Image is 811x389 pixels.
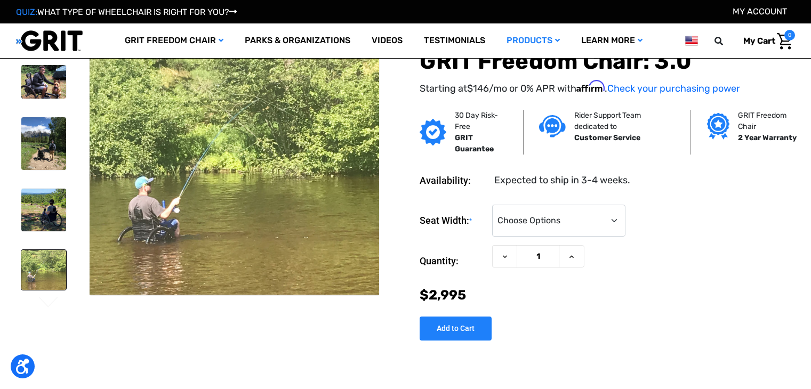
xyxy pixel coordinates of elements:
[420,80,795,96] p: Starting at /mo or 0% APR with .
[361,23,413,58] a: Videos
[738,110,799,132] p: GRIT Freedom Chair
[16,7,37,17] span: QUIZ:
[719,30,735,52] input: Search
[733,6,787,17] a: Account
[455,133,494,153] strong: GRIT Guarantee
[494,173,630,188] dd: Expected to ship in 3-4 weeks.
[738,133,797,142] strong: 2 Year Warranty
[735,30,795,52] a: Cart with 0 items
[743,36,775,46] span: My Cart
[707,113,729,140] img: Grit freedom
[21,189,66,231] img: GRIT Freedom Chair: 3.0
[37,297,60,310] button: Go to slide 1 of 3
[413,23,496,58] a: Testimonials
[420,173,487,188] dt: Availability:
[784,30,795,40] span: 0
[21,250,66,290] img: GRIT Freedom Chair: 3.0
[607,83,740,94] a: Check your purchasing power - Learn more about Affirm Financing (opens in modal)
[420,287,466,303] span: $2,995
[685,34,698,47] img: us.png
[576,80,605,92] span: Affirm
[574,133,640,142] strong: Customer Service
[455,110,507,132] p: 30 Day Risk-Free
[21,65,66,99] img: GRIT Freedom Chair: 3.0
[114,23,234,58] a: GRIT Freedom Chair
[420,317,492,341] input: Add to Cart
[21,117,66,170] img: GRIT Freedom Chair: 3.0
[420,245,487,277] label: Quantity:
[467,83,489,94] span: $146
[16,7,237,17] a: QUIZ:WHAT TYPE OF WHEELCHAIR IS RIGHT FOR YOU?
[777,33,792,50] img: Cart
[234,23,361,58] a: Parks & Organizations
[90,37,380,295] img: GRIT Freedom Chair: 3.0
[420,48,795,75] h1: GRIT Freedom Chair: 3.0
[496,23,571,58] a: Products
[571,23,653,58] a: Learn More
[420,205,487,237] label: Seat Width:
[665,320,806,370] iframe: Tidio Chat
[420,119,446,145] img: GRIT Guarantee
[16,30,83,52] img: GRIT All-Terrain Wheelchair and Mobility Equipment
[574,110,675,132] p: Rider Support Team dedicated to
[539,115,566,137] img: Customer service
